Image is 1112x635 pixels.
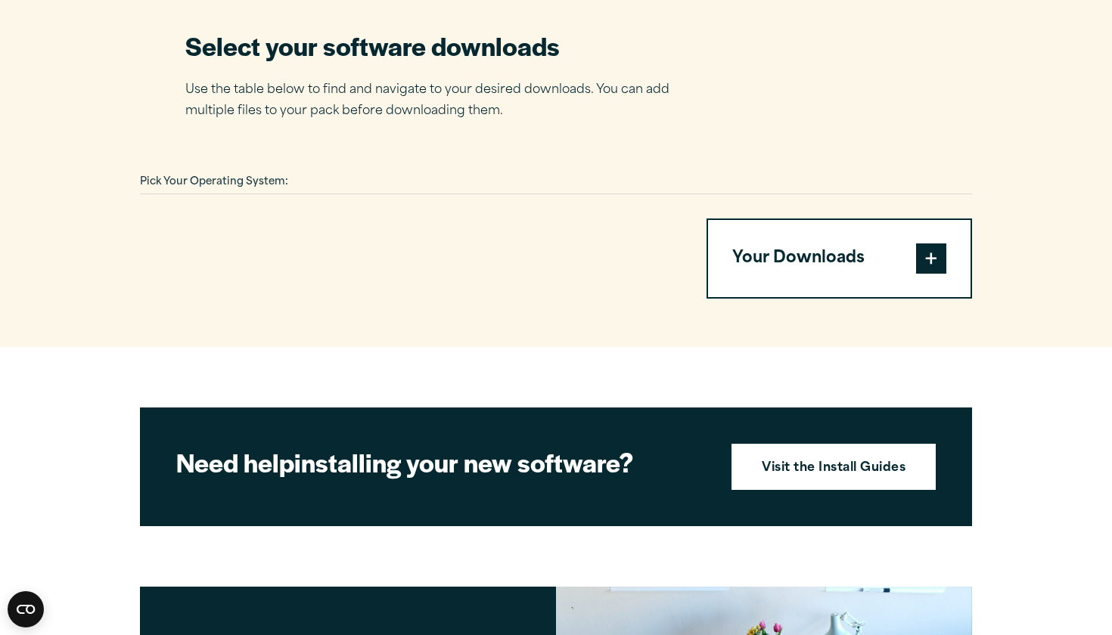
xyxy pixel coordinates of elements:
[185,29,692,63] h2: Select your software downloads
[176,444,294,480] strong: Need help
[708,220,971,297] button: Your Downloads
[185,79,692,123] p: Use the table below to find and navigate to your desired downloads. You can add multiple files to...
[140,177,288,187] span: Pick Your Operating System:
[731,444,936,491] a: Visit the Install Guides
[762,459,905,479] strong: Visit the Install Guides
[176,445,706,479] h2: installing your new software?
[8,591,44,627] button: Open CMP widget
